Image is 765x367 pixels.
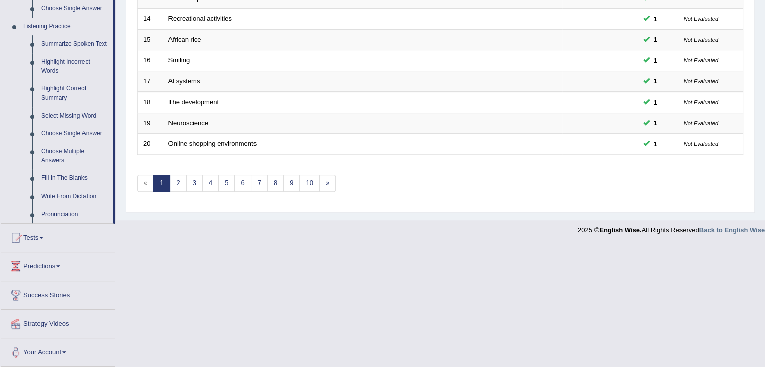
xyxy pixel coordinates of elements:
[138,9,163,30] td: 14
[1,281,115,306] a: Success Stories
[319,175,336,192] a: »
[37,143,113,169] a: Choose Multiple Answers
[684,57,718,63] small: Not Evaluated
[168,98,219,106] a: The development
[137,175,154,192] span: «
[138,29,163,50] td: 15
[684,99,718,105] small: Not Evaluated
[168,56,190,64] a: Smiling
[650,97,661,108] span: You can still take this question
[19,18,113,36] a: Listening Practice
[650,118,661,128] span: You can still take this question
[684,16,718,22] small: Not Evaluated
[168,77,200,85] a: Al systems
[186,175,203,192] a: 3
[37,169,113,188] a: Fill In The Blanks
[599,226,641,234] strong: English Wise.
[168,36,201,43] a: African rice
[169,175,186,192] a: 2
[650,139,661,149] span: You can still take this question
[138,50,163,71] td: 16
[138,92,163,113] td: 18
[699,226,765,234] a: Back to English Wise
[684,37,718,43] small: Not Evaluated
[650,55,661,66] span: You can still take this question
[684,120,718,126] small: Not Evaluated
[138,71,163,92] td: 17
[202,175,219,192] a: 4
[138,113,163,134] td: 19
[1,338,115,363] a: Your Account
[37,53,113,80] a: Highlight Incorrect Words
[1,252,115,278] a: Predictions
[299,175,319,192] a: 10
[168,15,232,22] a: Recreational activities
[1,310,115,335] a: Strategy Videos
[37,80,113,107] a: Highlight Correct Summary
[138,134,163,155] td: 20
[168,140,257,147] a: Online shopping environments
[168,119,209,127] a: Neuroscience
[37,35,113,53] a: Summarize Spoken Text
[684,78,718,84] small: Not Evaluated
[251,175,268,192] a: 7
[37,107,113,125] a: Select Missing Word
[650,34,661,45] span: You can still take this question
[650,76,661,86] span: You can still take this question
[650,14,661,24] span: You can still take this question
[578,220,765,235] div: 2025 © All Rights Reserved
[37,188,113,206] a: Write From Dictation
[37,206,113,224] a: Pronunciation
[267,175,284,192] a: 8
[283,175,300,192] a: 9
[218,175,235,192] a: 5
[234,175,251,192] a: 6
[153,175,170,192] a: 1
[37,125,113,143] a: Choose Single Answer
[684,141,718,147] small: Not Evaluated
[1,224,115,249] a: Tests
